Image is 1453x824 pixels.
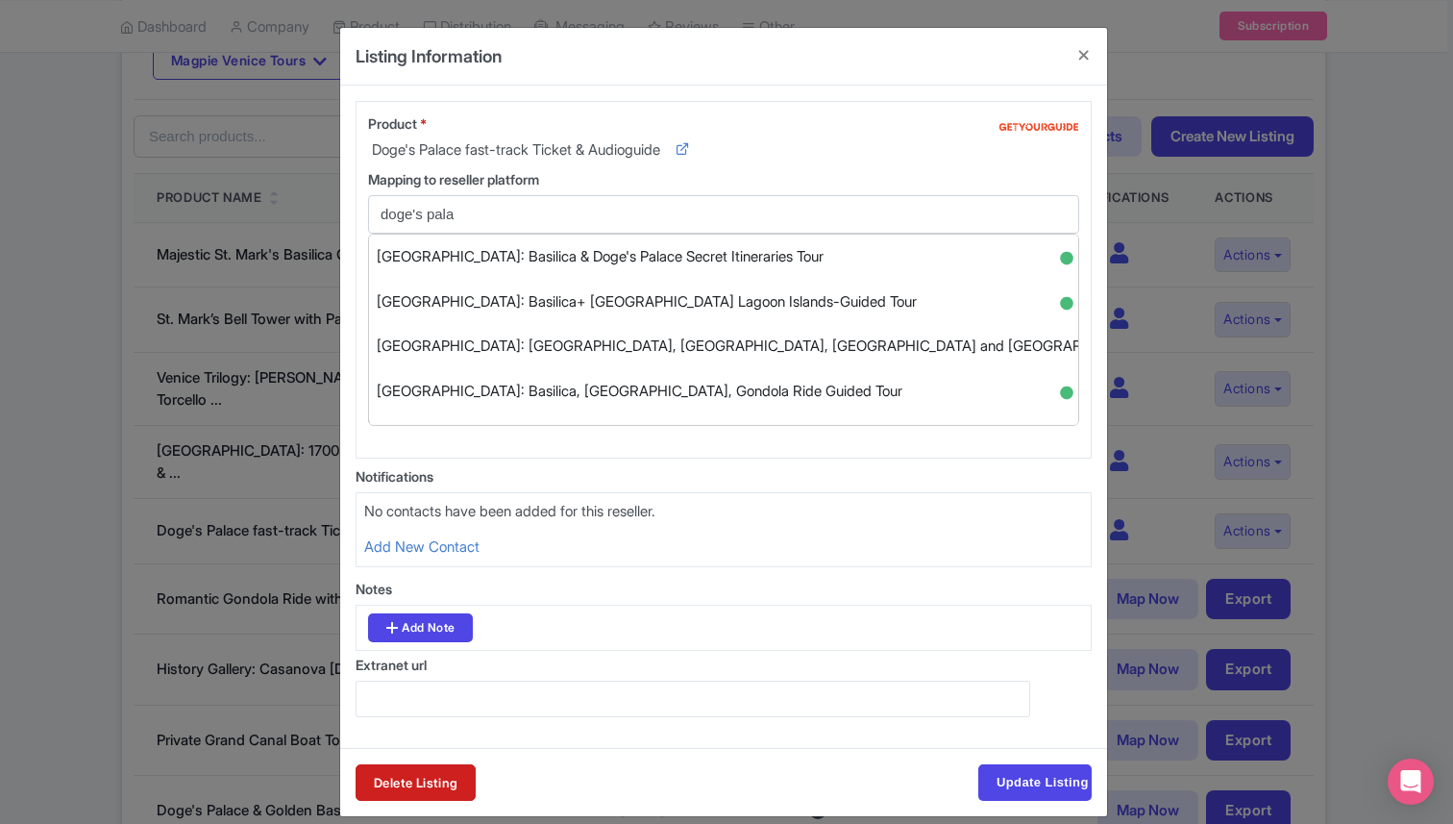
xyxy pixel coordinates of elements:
[377,421,856,451] span: [GEOGRAPHIC_DATA]: Doge's Palace Skip-the-Line Ticket with Guidebook
[356,466,1092,487] div: Notifications
[998,113,1079,144] img: o0sjzowjcva6lv7rkc9y.svg
[356,579,1092,599] div: Notes
[364,501,1083,523] p: No contacts have been added for this reseller.
[356,657,427,673] span: Extranet url
[377,287,917,317] span: [GEOGRAPHIC_DATA]: Basilica+ [GEOGRAPHIC_DATA] Lagoon Islands-Guided Tour
[364,537,480,556] a: Add New Contact
[377,377,902,407] span: [GEOGRAPHIC_DATA]: Basilica, [GEOGRAPHIC_DATA], Gondola Ride Guided Tour
[356,764,476,801] a: Delete Listing
[1061,28,1107,83] button: Close
[368,169,1079,189] label: Mapping to reseller platform
[1059,245,1071,257] span: ●
[368,115,417,132] span: Product
[372,139,660,162] span: Doge's Palace fast-track Ticket & Audioguide
[356,43,502,69] h4: Listing Information
[1388,759,1434,805] div: Open Intercom Messenger
[368,613,473,642] a: Add Note
[1059,424,1071,436] span: ●
[377,242,824,272] span: [GEOGRAPHIC_DATA]: Basilica & Doge's Palace Secret Itineraries Tour
[381,204,1044,226] input: Select a product to map
[1059,290,1071,302] span: ●
[377,332,1152,362] span: [GEOGRAPHIC_DATA]: [GEOGRAPHIC_DATA], [GEOGRAPHIC_DATA], [GEOGRAPHIC_DATA] and [GEOGRAPHIC_DATA]
[978,764,1092,801] input: Update Listing
[1059,380,1071,391] span: ●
